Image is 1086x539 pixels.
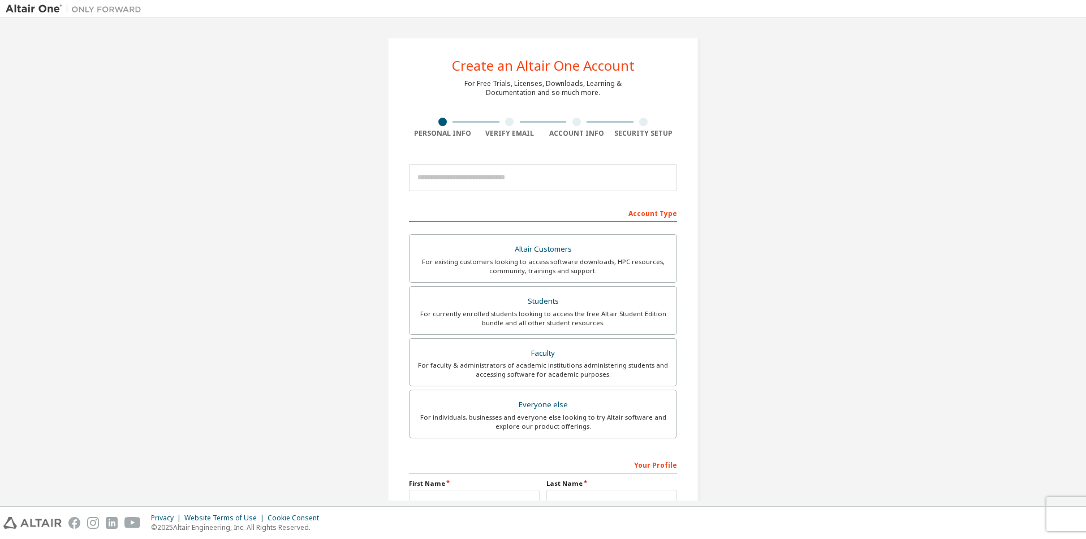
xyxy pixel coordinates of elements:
div: For individuals, businesses and everyone else looking to try Altair software and explore our prod... [416,413,670,431]
div: Everyone else [416,397,670,413]
img: facebook.svg [68,517,80,529]
div: Account Type [409,204,677,222]
p: © 2025 Altair Engineering, Inc. All Rights Reserved. [151,523,326,532]
img: instagram.svg [87,517,99,529]
div: Cookie Consent [268,514,326,523]
div: Students [416,294,670,309]
div: Account Info [543,129,610,138]
div: Faculty [416,346,670,361]
div: Privacy [151,514,184,523]
div: Verify Email [476,129,544,138]
div: For existing customers looking to access software downloads, HPC resources, community, trainings ... [416,257,670,275]
img: linkedin.svg [106,517,118,529]
div: Altair Customers [416,242,670,257]
img: youtube.svg [124,517,141,529]
img: altair_logo.svg [3,517,62,529]
label: First Name [409,479,540,488]
div: For faculty & administrators of academic institutions administering students and accessing softwa... [416,361,670,379]
div: For currently enrolled students looking to access the free Altair Student Edition bundle and all ... [416,309,670,327]
div: Your Profile [409,455,677,473]
img: Altair One [6,3,147,15]
div: For Free Trials, Licenses, Downloads, Learning & Documentation and so much more. [464,79,622,97]
div: Create an Altair One Account [452,59,635,72]
div: Security Setup [610,129,678,138]
div: Personal Info [409,129,476,138]
div: Website Terms of Use [184,514,268,523]
label: Last Name [546,479,677,488]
